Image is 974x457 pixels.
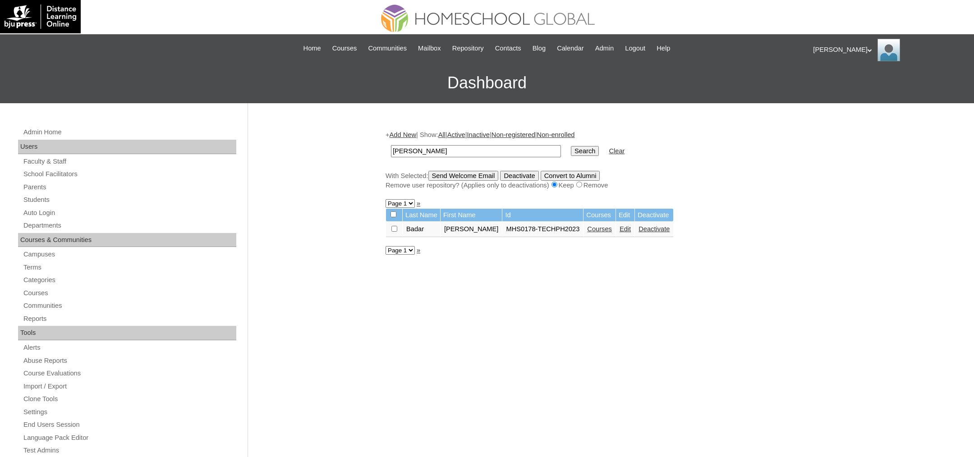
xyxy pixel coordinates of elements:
[635,209,673,222] td: Deactivate
[467,131,490,138] a: Inactive
[438,131,446,138] a: All
[23,249,236,260] a: Campuses
[23,381,236,392] a: Import / Export
[23,194,236,206] a: Students
[328,43,362,54] a: Courses
[386,181,832,190] div: Remove user repository? (Applies only to deactivations) Keep Remove
[403,222,440,237] td: Badar
[418,43,441,54] span: Mailbox
[23,393,236,405] a: Clone Tools
[541,171,600,181] input: Convert to Alumni
[448,43,488,54] a: Repository
[23,262,236,273] a: Terms
[18,233,236,247] div: Courses & Communities
[620,43,650,54] a: Logout
[299,43,326,54] a: Home
[23,368,236,379] a: Course Evaluations
[23,445,236,456] a: Test Admins
[537,131,575,138] a: Non-enrolled
[332,43,357,54] span: Courses
[502,222,583,237] td: MHS0178-TECHPH2023
[23,220,236,231] a: Departments
[390,131,416,138] a: Add New
[552,43,588,54] a: Calendar
[571,146,599,156] input: Search
[18,326,236,340] div: Tools
[616,209,634,222] td: Edit
[452,43,484,54] span: Repository
[441,222,502,237] td: [PERSON_NAME]
[620,225,631,233] a: Edit
[652,43,675,54] a: Help
[23,127,236,138] a: Admin Home
[417,200,420,207] a: »
[413,43,446,54] a: Mailbox
[639,225,670,233] a: Deactivate
[495,43,521,54] span: Contacts
[583,209,616,222] td: Courses
[557,43,583,54] span: Calendar
[23,288,236,299] a: Courses
[428,171,499,181] input: Send Welcome Email
[587,225,612,233] a: Courses
[657,43,670,54] span: Help
[23,355,236,366] a: Abuse Reports
[23,169,236,180] a: School Facilitators
[403,209,440,222] td: Last Name
[368,43,407,54] span: Communities
[23,207,236,219] a: Auto Login
[417,247,420,254] a: »
[23,313,236,324] a: Reports
[591,43,619,54] a: Admin
[23,274,236,286] a: Categories
[528,43,550,54] a: Blog
[23,300,236,311] a: Communities
[441,209,502,222] td: First Name
[595,43,614,54] span: Admin
[363,43,411,54] a: Communities
[23,342,236,353] a: Alerts
[303,43,321,54] span: Home
[447,131,465,138] a: Active
[23,156,236,167] a: Faculty & Staff
[502,209,583,222] td: Id
[5,5,76,29] img: logo-white.png
[878,39,900,61] img: Ariane Ebuen
[23,407,236,418] a: Settings
[625,43,645,54] span: Logout
[491,43,526,54] a: Contacts
[391,145,561,157] input: Search
[609,147,625,155] a: Clear
[23,419,236,430] a: End Users Session
[386,171,832,190] div: With Selected:
[813,39,965,61] div: [PERSON_NAME]
[23,182,236,193] a: Parents
[533,43,546,54] span: Blog
[5,63,969,103] h3: Dashboard
[23,432,236,443] a: Language Pack Editor
[18,140,236,154] div: Users
[492,131,535,138] a: Non-registered
[386,130,832,190] div: + | Show: | | | |
[500,171,538,181] input: Deactivate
